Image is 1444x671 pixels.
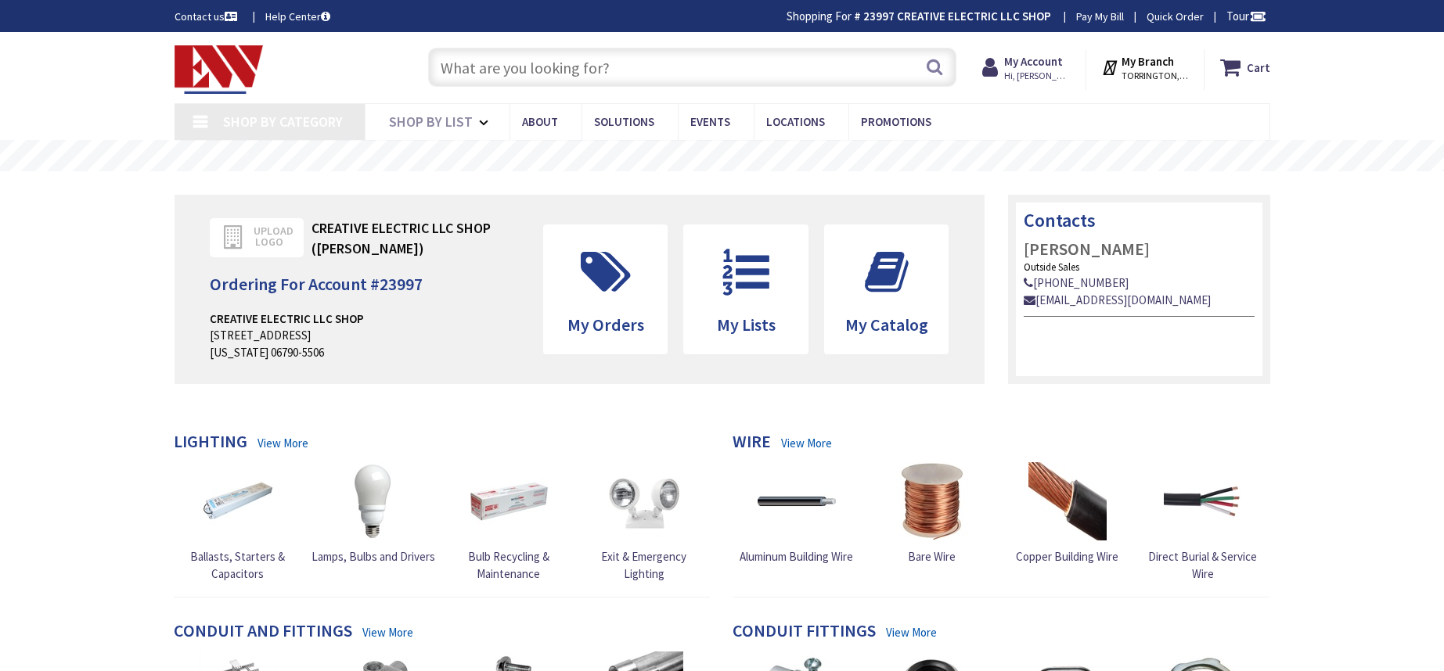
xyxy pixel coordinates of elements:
[199,462,277,540] img: Ballasts, Starters & Capacitors
[893,462,971,565] a: Bare Wire Bare Wire
[580,462,708,582] a: Exit & Emergency Lighting Exit & Emergency Lighting
[174,621,352,644] h4: Conduit and Fittings
[311,549,435,564] span: Lamps, Bulbs and Drivers
[690,114,730,129] span: Events
[210,311,364,326] strong: CREATIVE ELECTRIC LLC SHOP
[175,9,240,24] a: Contact us
[311,218,491,239] div: CREATIVE ELECTRIC LLC SHOP
[1139,462,1267,582] a: Direct Burial & Service Wire Direct Burial & Service Wire
[190,549,285,580] span: Ballasts, Starters & Capacitors
[1122,70,1188,82] span: TORRINGTON, [GEOGRAPHIC_DATA]
[1148,549,1257,580] span: Direct Burial & Service Wire
[863,9,1051,23] strong: 23997 CREATIVE ELECTRIC LLC SHOP
[825,225,949,353] a: My Catalog
[740,549,853,564] span: Aluminum Building Wire
[781,435,832,451] a: View More
[1226,9,1266,23] span: Tour
[210,274,423,293] h4: Ordering For Account #
[908,549,956,564] span: Bare Wire
[740,462,853,565] a: Aluminum Building Wire Aluminum Building Wire
[893,462,971,540] img: Bare Wire
[1076,9,1124,24] a: Pay My Bill
[1147,9,1204,24] a: Quick Order
[1101,53,1188,81] div: My Branch TORRINGTON, [GEOGRAPHIC_DATA]
[1122,54,1174,69] strong: My Branch
[174,432,247,454] h4: Lighting
[567,314,644,335] span: My Orders
[1016,549,1118,564] span: Copper Building Wire
[175,45,264,94] img: Electrical Wholesalers, Inc.
[1024,210,1255,231] h3: Contacts
[257,435,308,451] a: View More
[1028,462,1107,540] img: Copper Building Wire
[362,624,413,640] a: View More
[1024,239,1255,258] h4: [PERSON_NAME]
[389,113,473,131] span: Shop By List
[758,462,836,540] img: Aluminum Building Wire
[766,114,825,129] span: Locations
[311,239,491,259] div: ([PERSON_NAME])
[445,462,573,582] a: Bulb Recycling & Maintenance Bulb Recycling & Maintenance
[605,462,683,540] img: Exit & Emergency Lighting
[1247,53,1270,81] strong: Cart
[522,114,558,129] span: About
[210,344,379,361] div: [US_STATE] 06790-5506
[311,462,435,565] a: Lamps, Bulbs and Drivers Lamps, Bulbs and Drivers
[1024,274,1129,291] a: [PHONE_NUMBER]
[468,549,549,580] span: Bulb Recycling & Maintenance
[1024,292,1211,308] a: [EMAIL_ADDRESS][DOMAIN_NAME]
[265,9,330,24] a: Help Center
[594,114,654,129] span: Solutions
[845,314,928,335] span: My Catalog
[787,9,852,23] span: Shopping For
[223,113,343,131] span: Shop By Category
[380,273,423,295] span: 23997
[580,148,866,165] rs-layer: Free Same Day Pickup at 19 Locations
[733,432,771,454] h4: Wire
[1016,462,1118,565] a: Copper Building Wire Copper Building Wire
[854,9,861,23] strong: #
[1024,261,1079,274] small: Outside Sales
[601,549,686,580] span: Exit & Emergency Lighting
[982,53,1071,81] a: My Account Hi, [PERSON_NAME]
[733,621,876,644] h4: Conduit Fittings
[428,48,956,87] input: What are you looking for?
[334,462,412,540] img: Lamps, Bulbs and Drivers
[246,225,285,247] span: Upload Logo
[861,114,931,129] span: Promotions
[1220,53,1270,81] a: Cart
[1004,54,1063,69] strong: My Account
[470,462,548,540] img: Bulb Recycling & Maintenance
[210,327,379,343] div: [STREET_ADDRESS]
[717,314,776,335] span: My Lists
[1164,462,1242,540] img: Direct Burial & Service Wire
[174,462,302,582] a: Ballasts, Starters & Capacitors Ballasts, Starters & Capacitors
[886,624,937,640] a: View More
[1004,70,1071,82] span: Hi, [PERSON_NAME]
[684,225,808,353] a: My Lists
[544,225,668,353] a: My Orders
